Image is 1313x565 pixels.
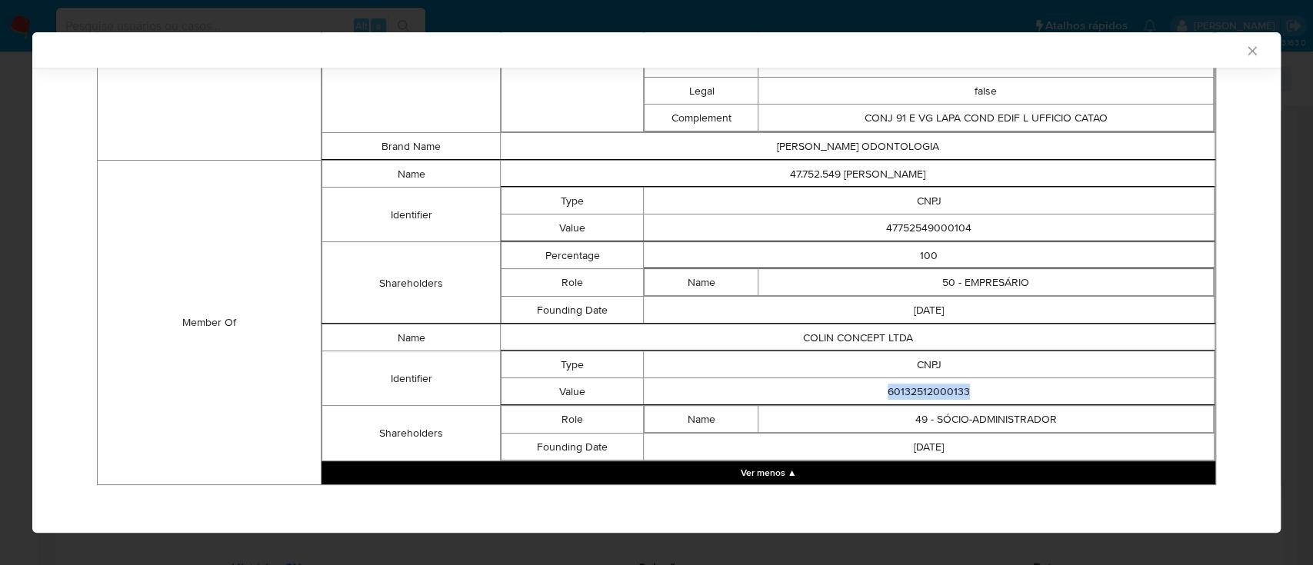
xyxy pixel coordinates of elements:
[502,188,644,214] td: Type
[644,378,1215,405] td: 60132512000133
[322,161,500,188] td: Name
[502,214,644,241] td: Value
[322,242,500,324] td: Shareholders
[322,133,500,160] td: Brand Name
[501,161,1215,188] td: 47.752.549 [PERSON_NAME]
[502,351,644,378] td: Type
[501,324,1215,351] td: COLIN CONCEPT LTDA
[502,406,644,434] td: Role
[758,105,1214,131] td: CONJ 91 E VG LAPA COND EDIF L UFFICIO CATAO
[502,434,644,460] td: Founding Date
[644,351,1215,378] td: CNPJ
[502,297,644,324] td: Founding Date
[645,78,758,105] td: Legal
[645,269,758,296] td: Name
[644,214,1215,241] td: 47752549000104
[644,434,1215,460] td: [DATE]
[644,242,1215,269] td: 100
[98,161,322,485] td: Member Of
[645,406,758,433] td: Name
[32,32,1281,533] div: closure-recommendation-modal
[322,406,500,461] td: Shareholders
[758,78,1214,105] td: false
[322,188,500,242] td: Identifier
[758,269,1214,296] td: 50 - EMPRESÁRIO
[644,297,1215,324] td: [DATE]
[758,406,1214,433] td: 49 - SÓCIO-ADMINISTRADOR
[502,269,644,297] td: Role
[322,461,1215,484] button: Collapse array
[501,133,1215,160] td: [PERSON_NAME] ODONTOLOGIA
[644,188,1215,214] td: CNPJ
[1245,43,1258,57] button: Fechar a janela
[645,105,758,131] td: Complement
[502,378,644,405] td: Value
[502,242,644,269] td: Percentage
[322,351,500,406] td: Identifier
[322,324,500,351] td: Name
